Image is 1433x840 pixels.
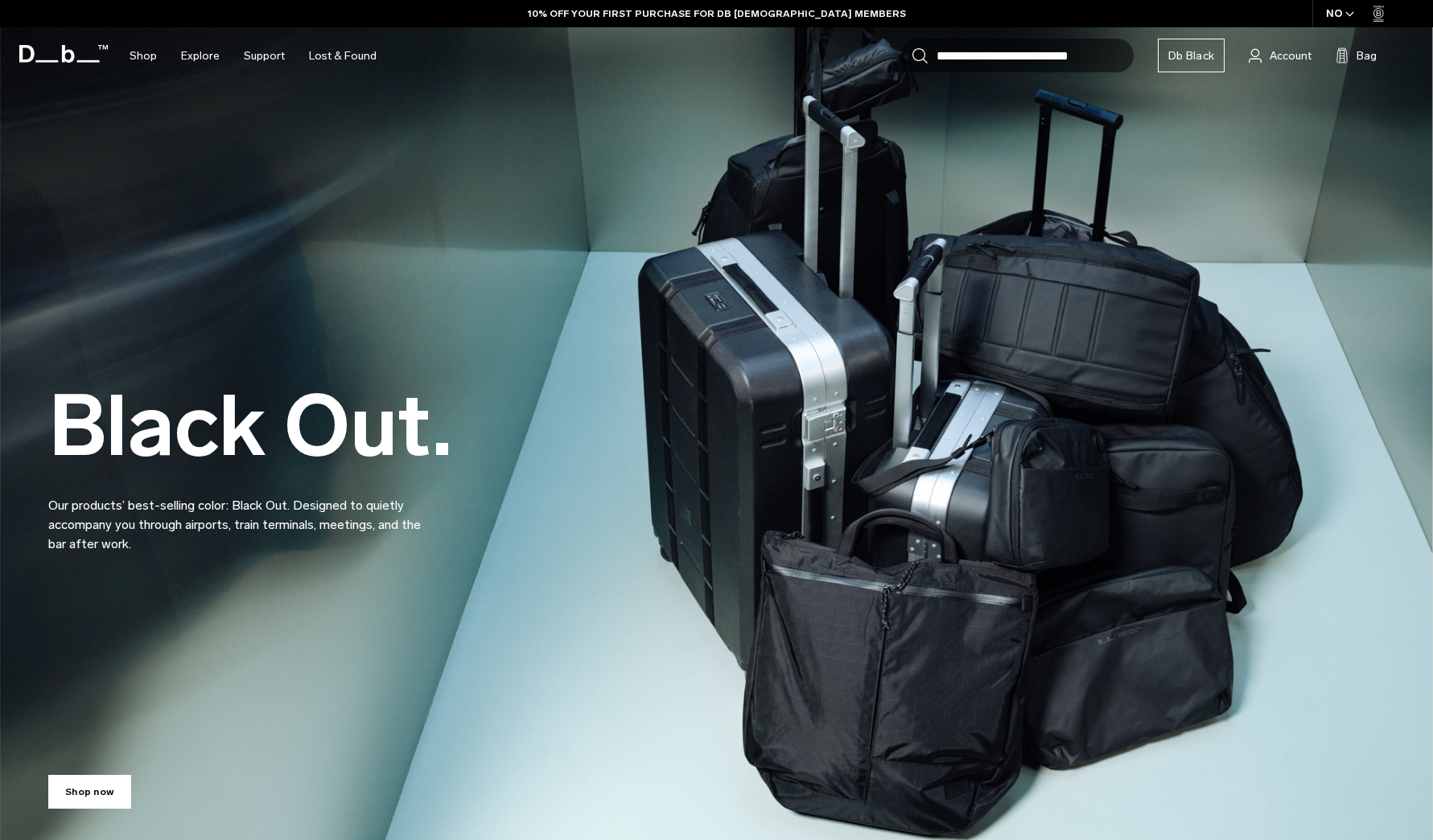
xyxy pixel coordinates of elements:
[309,27,377,84] a: Lost & Found
[1270,47,1312,64] span: Account
[528,6,906,21] a: 10% OFF YOUR FIRST PURCHASE FOR DB [DEMOGRAPHIC_DATA] MEMBERS
[1249,46,1312,65] a: Account
[181,27,220,84] a: Explore
[48,384,452,469] h2: Black Out.
[48,775,131,809] a: Shop now
[130,27,157,84] a: Shop
[1336,46,1377,65] button: Bag
[1357,47,1377,64] span: Bag
[1158,39,1225,72] a: Db Black
[117,27,389,84] nav: Main Navigation
[244,27,285,84] a: Support
[48,477,434,554] p: Our products’ best-selling color: Black Out. Designed to quietly accompany you through airports, ...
